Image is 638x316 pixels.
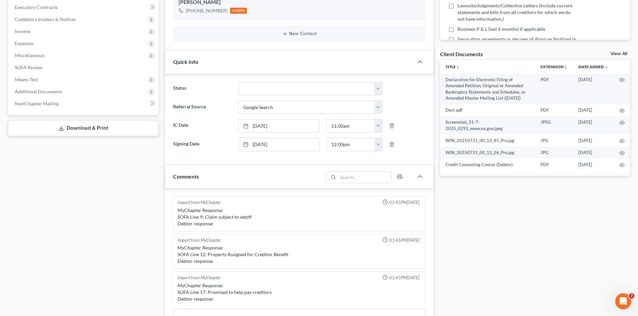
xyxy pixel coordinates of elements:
iframe: Intercom live chat [615,293,631,309]
label: Referral Source [170,101,234,114]
label: Signing Date [170,138,234,151]
a: Titleunfold_more [445,64,460,69]
td: JPG [535,134,573,146]
span: NextChapter Mailing [15,101,59,106]
span: Income [15,28,30,34]
div: Import from MyChapter [178,275,221,281]
td: Declaration for Electronic Filing of Amended Petition, Original or Amended Bankruptcy Statements ... [440,74,535,104]
td: [DATE] [573,104,614,116]
div: Client Documents [440,50,483,58]
span: 01:45PM[DATE] [389,237,420,243]
input: Search... [338,172,392,183]
td: JPEG [535,116,573,135]
td: [DATE] [573,159,614,171]
span: Lawsuits/Judgments/Collection Letters (Include current statements and bills from all creditors fo... [457,2,577,22]
td: PDF [535,159,573,171]
span: 01:45PM[DATE] [389,275,420,281]
td: [DATE] [573,116,614,135]
a: NextChapter Mailing [9,98,158,110]
td: [DATE] [573,146,614,159]
div: MyChapter Response: SOFA Line 17: Promised to help pay creditors Debtor response: [178,282,421,302]
a: Executory Contracts [9,1,158,13]
i: unfold_more [456,65,460,69]
label: Status [170,82,234,95]
span: Codebtors Insiders & Notices [15,16,76,22]
td: [DATE] [573,134,614,146]
label: IC Date [170,119,234,132]
i: unfold_more [564,65,568,69]
span: Comments [173,173,199,180]
td: WIN_20250731_00_12_26_Pro.jpg [440,146,535,159]
span: Quick Info [173,59,198,65]
div: Import from MyChapter [178,237,221,243]
td: Decl-pdf [440,104,535,116]
span: Business P & L (last 6 months) if applicable [457,26,545,32]
a: Download & Print [8,120,158,136]
a: Date Added expand_more [578,64,609,69]
i: expand_more [605,65,609,69]
a: Extensionunfold_more [541,64,568,69]
input: -- : -- [327,138,375,151]
div: [PHONE_NUMBER] [186,7,227,14]
span: 01:45PM[DATE] [389,199,420,206]
span: 2 [629,293,634,299]
td: PDF [535,104,573,116]
div: MyChapter Response: SOFA Line 9: Claim subject to setoff Debtor response: [178,207,421,227]
span: Separation agreements or decrees of divorces finalized in the past 2 years [457,36,577,49]
span: Expenses [15,40,34,46]
a: [DATE] [238,119,319,132]
a: SOFA Review [9,62,158,74]
a: [DATE] [238,138,319,151]
td: WIN_20250731_00_13_45_Pro.jpg [440,134,535,146]
td: Credit Counseling Course (Debtor) [440,159,535,171]
span: SOFA Review [15,65,43,70]
span: Executory Contracts [15,4,58,10]
td: PDF [535,74,573,104]
button: New Contact [179,31,420,36]
span: Means Test [15,77,38,82]
div: Import from MyChapter [178,199,221,206]
td: JPG [535,146,573,159]
input: -- : -- [327,119,375,132]
td: [DATE] [573,74,614,104]
div: mobile [230,8,247,14]
span: Additional Documents [15,89,62,94]
td: Screenshot_31-7-2025_0292_www.va.gov.jpeg [440,116,535,135]
span: Miscellaneous [15,52,45,58]
div: MyChapter Response: SOFA Line 12: Property Assigned for Creditor Benefit Debtor response: [178,244,421,265]
a: View All [611,51,627,56]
